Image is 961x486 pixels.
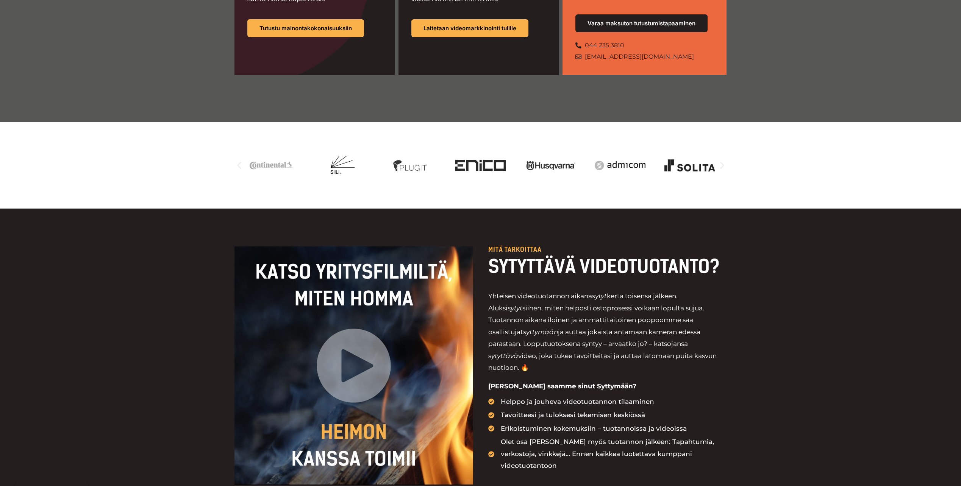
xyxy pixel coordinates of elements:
[499,436,727,472] span: Olet osa [PERSON_NAME] myös tuotannon jälkeen: Tapahtumia, verkostoja, vinkkejä... Ennen kaikkea ...
[385,153,436,178] img: Videotuotantoa yritykselle jatkuvana palveluna hankkii mm. Plugit
[499,423,687,435] span: Erikoistuminen kokemuksiin – tuotannoissa ja videoissa
[499,409,645,421] span: Tavoitteesi ja tuloksesi tekemisen keskiössä
[491,352,518,360] i: ytyttävä
[455,153,506,178] div: 11 / 20
[525,153,576,178] div: 12 / 20
[488,246,727,253] p: Mitä tarkoittaa
[488,382,636,390] strong: [PERSON_NAME] saamme sinut Syttymään?
[575,14,708,32] a: Varaa maksuton tutustumistapaaminen
[508,304,522,312] i: sytyt
[595,153,645,178] img: Videotuotantoa Heimon kanssa: Admicom
[583,40,624,51] span: 044 235 3810
[245,153,296,178] img: continental_heimo
[592,292,607,300] em: sytyt
[488,255,727,278] h2: SYTYTTÄVÄ VIDEOTUOTANTO?
[411,19,528,37] a: Laitetaan videomarkkinointi tulille
[234,153,727,178] div: Karuselli | Vieritys vaakasuunnassa: Vasen ja oikea nuoli
[385,153,436,178] div: 10 / 20
[423,25,516,31] span: Laitetaan videomarkkinointi tulille
[316,153,366,178] img: siili_heimo
[575,51,714,62] a: [EMAIL_ADDRESS][DOMAIN_NAME]
[583,51,694,62] span: [EMAIL_ADDRESS][DOMAIN_NAME]
[575,40,714,51] a: 044 235 3810
[588,20,695,26] span: Varaa maksuton tutustumistapaaminen
[488,290,727,374] p: Yhteisen videotuotannon aikana kerta toisensa jälkeen. Aluksi siihen, miten helposti ostoprosessi...
[525,153,576,178] img: husqvarna_logo
[245,153,296,178] div: 8 / 20
[259,25,352,31] span: Tutustu mainontakokonaisuuksiin
[455,153,506,178] img: enico_heimo
[595,153,645,178] div: 13 / 20
[523,328,558,336] i: syttymään
[499,396,654,408] span: Helppo ja jouheva videotuotannon tilaaminen
[247,19,364,37] a: Tutustu mainontakokonaisuuksiin
[316,153,366,178] div: 9 / 20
